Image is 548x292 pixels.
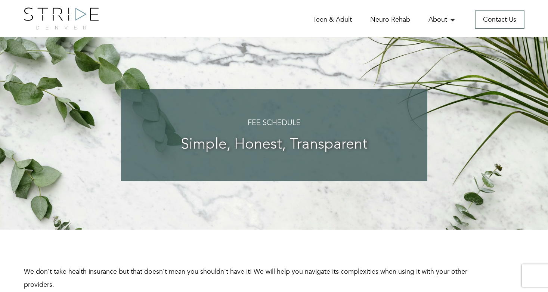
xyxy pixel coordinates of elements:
[428,15,456,24] a: About
[136,119,412,127] h4: Fee Schedule
[370,15,410,24] a: Neuro Rehab
[475,10,524,29] a: Contact Us
[24,7,99,29] img: logo.png
[136,137,412,153] h3: Simple, Honest, Transparent
[313,15,352,24] a: Teen & Adult
[24,265,498,291] p: We don’t take health insurance but that doesn’t mean you shouldn’t have it! We will help you navi...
